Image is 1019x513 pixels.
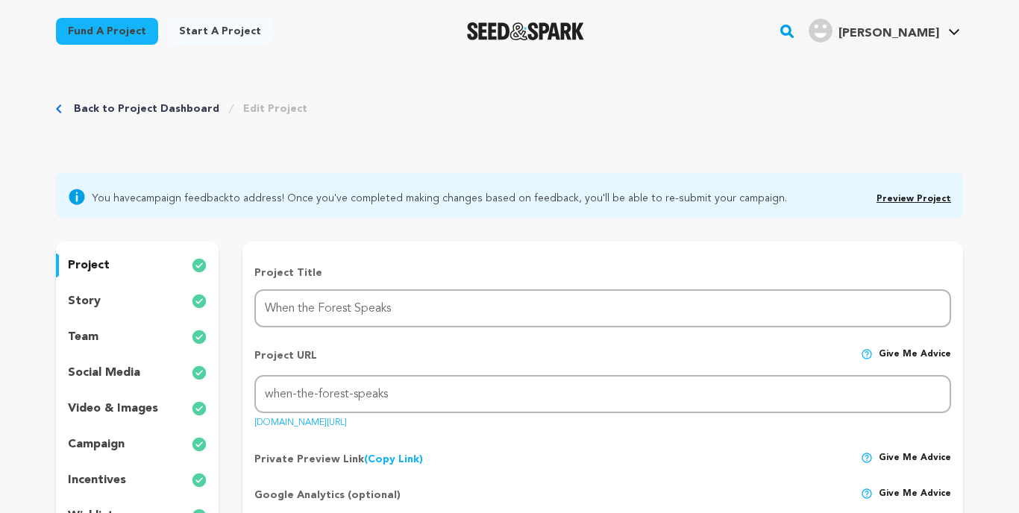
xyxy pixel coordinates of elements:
a: Seed&Spark Homepage [467,22,584,40]
a: Fund a project [56,18,158,45]
img: help-circle.svg [861,348,873,360]
span: Brayden B.'s Profile [806,16,963,47]
img: check-circle-full.svg [192,256,207,274]
button: project [56,254,219,277]
button: team [56,325,219,349]
img: check-circle-full.svg [192,471,207,489]
span: [PERSON_NAME] [838,28,939,40]
p: Project URL [254,348,317,375]
span: Give me advice [879,348,951,375]
a: (Copy Link) [364,454,423,465]
p: video & images [68,400,158,418]
img: Seed&Spark Logo Dark Mode [467,22,584,40]
input: Project URL [254,375,951,413]
div: Breadcrumb [56,101,307,116]
img: help-circle.svg [861,488,873,500]
a: Back to Project Dashboard [74,101,219,116]
input: Project Name [254,289,951,327]
img: check-circle-full.svg [192,435,207,453]
a: Preview Project [877,195,951,204]
span: You have to address! Once you've completed making changes based on feedback, you'll be able to re... [92,188,787,206]
a: Brayden B.'s Profile [806,16,963,43]
div: Brayden B.'s Profile [809,19,939,43]
p: campaign [68,435,125,453]
p: project [68,256,110,274]
button: social media [56,361,219,385]
p: team [68,328,98,346]
img: user.png [809,19,833,43]
img: help-circle.svg [861,452,873,464]
span: Give me advice [879,452,951,467]
a: Edit Project [243,101,307,116]
p: social media [68,364,140,382]
a: Start a project [167,18,273,45]
button: story [56,289,219,313]
button: video & images [56,397,219,421]
p: story [68,292,101,310]
button: campaign [56,432,219,456]
img: check-circle-full.svg [192,364,207,382]
a: campaign feedback [136,193,229,204]
a: [DOMAIN_NAME][URL] [254,412,347,427]
p: Project Title [254,265,951,280]
p: incentives [68,471,126,489]
button: incentives [56,468,219,492]
p: Private Preview Link [254,452,423,467]
img: check-circle-full.svg [192,328,207,346]
img: check-circle-full.svg [192,400,207,418]
img: check-circle-full.svg [192,292,207,310]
